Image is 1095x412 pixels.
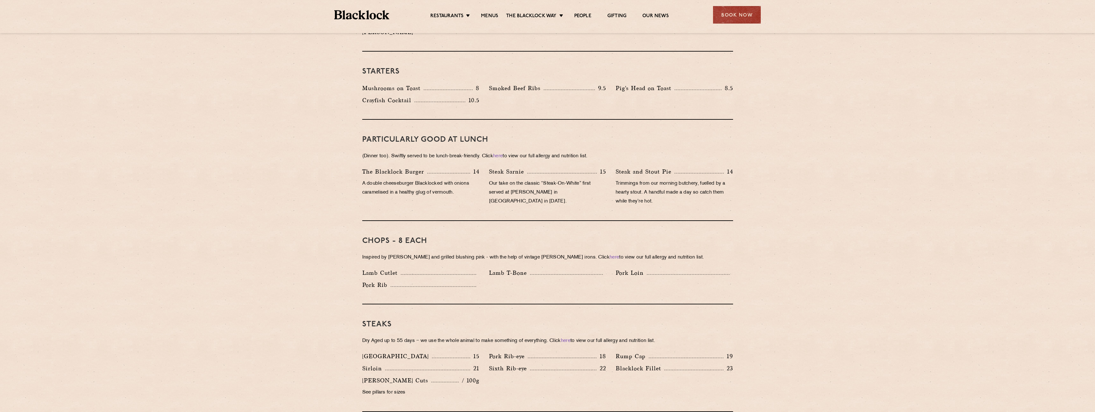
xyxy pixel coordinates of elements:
a: Gifting [607,13,626,20]
p: The Blacklock Burger [362,167,427,176]
p: 10.5 [465,96,479,104]
p: Lamb T-Bone [489,268,530,277]
a: Restaurants [430,13,463,20]
h3: Starters [362,67,733,76]
p: Our take on the classic “Steak-On-White” first served at [PERSON_NAME] in [GEOGRAPHIC_DATA] in [D... [489,179,606,206]
p: 22 [597,364,606,373]
a: Menus [481,13,498,20]
a: The Blacklock Way [506,13,556,20]
p: Pork Rib-eye [489,352,528,361]
p: Dry Aged up to 55 days − we use the whole animal to make something of everything. Click to view o... [362,337,733,345]
p: Inspired by [PERSON_NAME] and grilled blushing pink - with the help of vintage [PERSON_NAME] iron... [362,253,733,262]
a: Our News [642,13,669,20]
p: 8.5 [722,84,733,92]
p: Crayfish Cocktail [362,96,414,105]
p: Lamb Cutlet [362,268,401,277]
p: Pork Loin [616,268,647,277]
p: 18 [597,352,606,360]
p: 9.5 [595,84,606,92]
p: 14 [724,167,733,176]
p: Sixth Rib-eye [489,364,530,373]
h3: PARTICULARLY GOOD AT LUNCH [362,136,733,144]
div: Book Now [713,6,761,24]
p: 15 [470,352,479,360]
p: Trimmings from our morning butchery, fuelled by a hearty stout. A handful made a day so catch the... [616,179,733,206]
p: Mushrooms on Toast [362,84,424,93]
p: 8 [473,84,479,92]
p: Steak and Stout Pie [616,167,675,176]
p: Smoked Beef Ribs [489,84,544,93]
a: here [561,338,570,343]
p: Pork Rib [362,281,391,289]
p: Pig's Head on Toast [616,84,675,93]
p: [PERSON_NAME] Cuts [362,376,431,385]
a: People [574,13,591,20]
p: 21 [470,364,479,373]
p: 15 [597,167,606,176]
p: Steak Sarnie [489,167,527,176]
img: BL_Textured_Logo-footer-cropped.svg [334,10,389,19]
h3: Chops - 8 each [362,237,733,245]
p: 19 [724,352,733,360]
p: 14 [470,167,479,176]
p: A double cheeseburger Blacklocked with onions caramelised in a healthy glug of vermouth. [362,179,479,197]
p: Rump Cap [616,352,649,361]
p: (Dinner too). Swiftly served to be lunch-break-friendly. Click to view our full allergy and nutri... [362,152,733,161]
a: here [610,255,619,260]
a: here [493,154,503,159]
p: Blacklock Fillet [616,364,664,373]
p: See pillars for sizes [362,388,479,397]
p: 23 [724,364,733,373]
p: Sirloin [362,364,385,373]
h3: Steaks [362,320,733,329]
p: / 100g [459,376,479,385]
p: [GEOGRAPHIC_DATA] [362,352,432,361]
